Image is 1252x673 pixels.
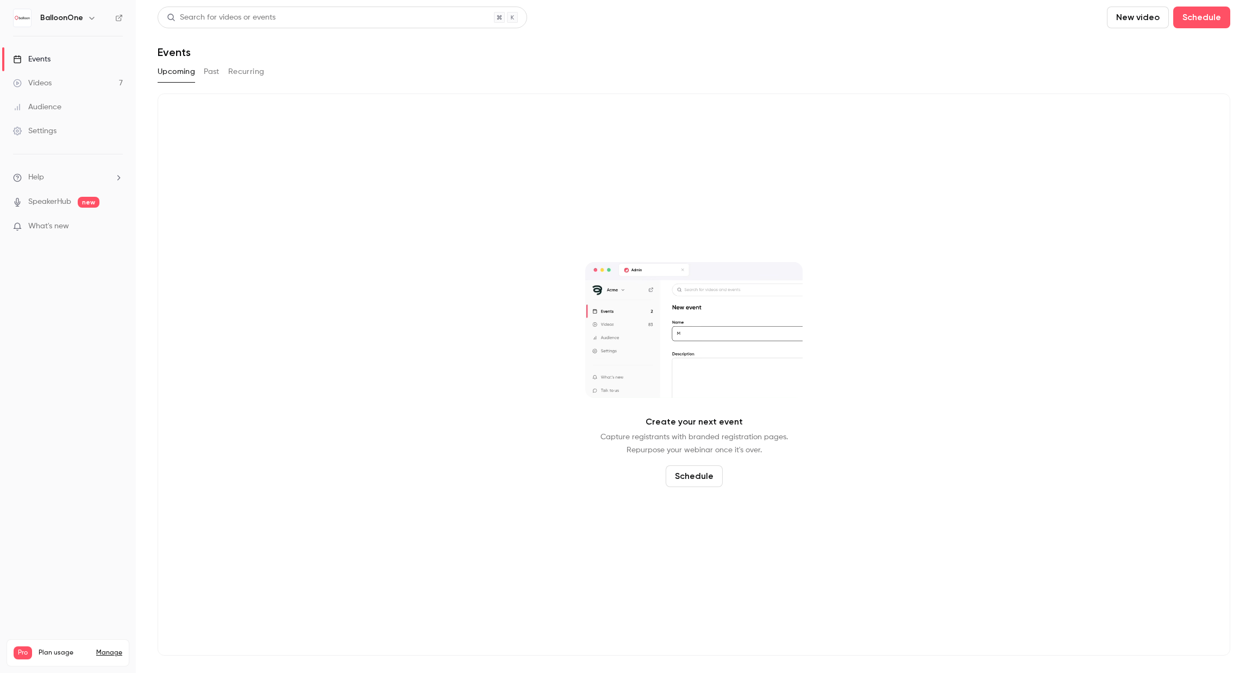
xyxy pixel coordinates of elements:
div: Videos [13,78,52,89]
div: Search for videos or events [167,12,276,23]
span: new [78,197,99,208]
span: Plan usage [39,649,90,657]
span: Pro [14,646,32,659]
a: SpeakerHub [28,196,71,208]
h1: Events [158,46,191,59]
button: Recurring [228,63,265,80]
button: Schedule [666,465,723,487]
button: Schedule [1173,7,1230,28]
iframe: Noticeable Trigger [110,222,123,232]
a: Manage [96,649,122,657]
div: Events [13,54,51,65]
button: New video [1107,7,1169,28]
p: Create your next event [646,415,743,428]
li: help-dropdown-opener [13,172,123,183]
div: Settings [13,126,57,136]
p: Capture registrants with branded registration pages. Repurpose your webinar once it's over. [600,431,788,457]
div: Audience [13,102,61,113]
img: BalloonOne [14,9,31,27]
button: Upcoming [158,63,195,80]
button: Past [204,63,220,80]
h6: BalloonOne [40,13,83,23]
span: What's new [28,221,69,232]
span: Help [28,172,44,183]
